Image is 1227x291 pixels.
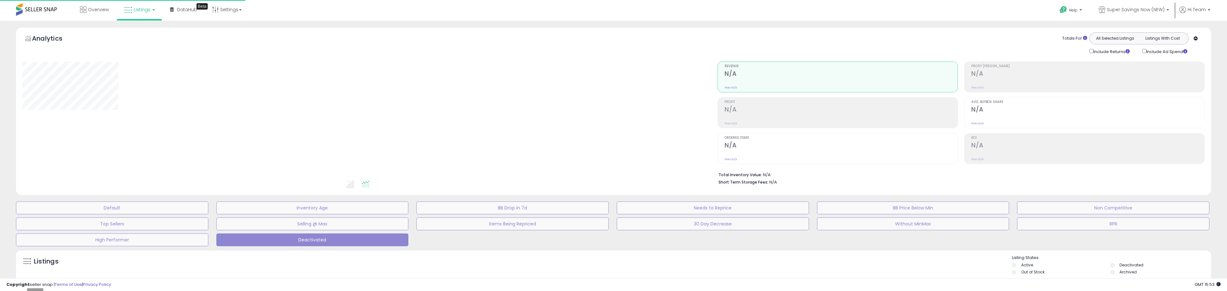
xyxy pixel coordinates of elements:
small: Prev: N/A [725,122,737,125]
div: Tooltip anchor [196,3,208,10]
a: Hi Team [1179,6,1210,21]
button: High Performer [16,233,208,246]
h2: N/A [725,106,958,114]
button: Non Competitive [1017,201,1209,214]
button: BB Drop in 7d [416,201,609,214]
button: RPR [1017,217,1209,230]
button: Selling @ Max [216,217,409,230]
span: Profit [PERSON_NAME] [971,65,1204,68]
li: N/A [718,170,1200,178]
small: Prev: N/A [725,86,737,90]
span: ROI [971,136,1204,140]
button: Listings With Cost [1139,34,1186,43]
h2: N/A [971,106,1204,114]
h2: N/A [725,70,958,79]
button: Needs to Reprice [617,201,809,214]
div: Totals For [1062,35,1087,42]
small: Prev: N/A [971,86,984,90]
small: Prev: N/A [725,157,737,161]
span: Super Savings Now (NEW) [1107,6,1165,13]
span: Profit [725,100,958,104]
button: BB Price Below Min [817,201,1009,214]
b: Total Inventory Value: [718,172,762,177]
b: Short Term Storage Fees: [718,179,768,185]
button: Deactivated [216,233,409,246]
button: Items Being Repriced [416,217,609,230]
span: DataHub [177,6,197,13]
span: Revenue [725,65,958,68]
span: Ordered Items [725,136,958,140]
span: Hi Team [1188,6,1206,13]
span: N/A [769,179,777,185]
small: Prev: N/A [971,157,984,161]
button: Default [16,201,208,214]
i: Get Help [1059,6,1067,14]
span: Help [1069,7,1078,13]
button: 30 Day Decrease [617,217,809,230]
h5: Analytics [32,34,75,44]
div: Include Returns [1085,48,1137,55]
a: Help [1055,1,1088,21]
h2: N/A [971,70,1204,79]
div: Include Ad Spend [1137,48,1198,55]
button: Without MinMax [817,217,1009,230]
h2: N/A [971,142,1204,150]
div: seller snap | | [6,282,111,288]
button: Inventory Age [216,201,409,214]
strong: Copyright [6,281,30,287]
button: Top Sellers [16,217,208,230]
h2: N/A [725,142,958,150]
small: Prev: N/A [971,122,984,125]
span: Avg. Buybox Share [971,100,1204,104]
span: Listings [134,6,150,13]
button: All Selected Listings [1091,34,1139,43]
span: Overview [88,6,109,13]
